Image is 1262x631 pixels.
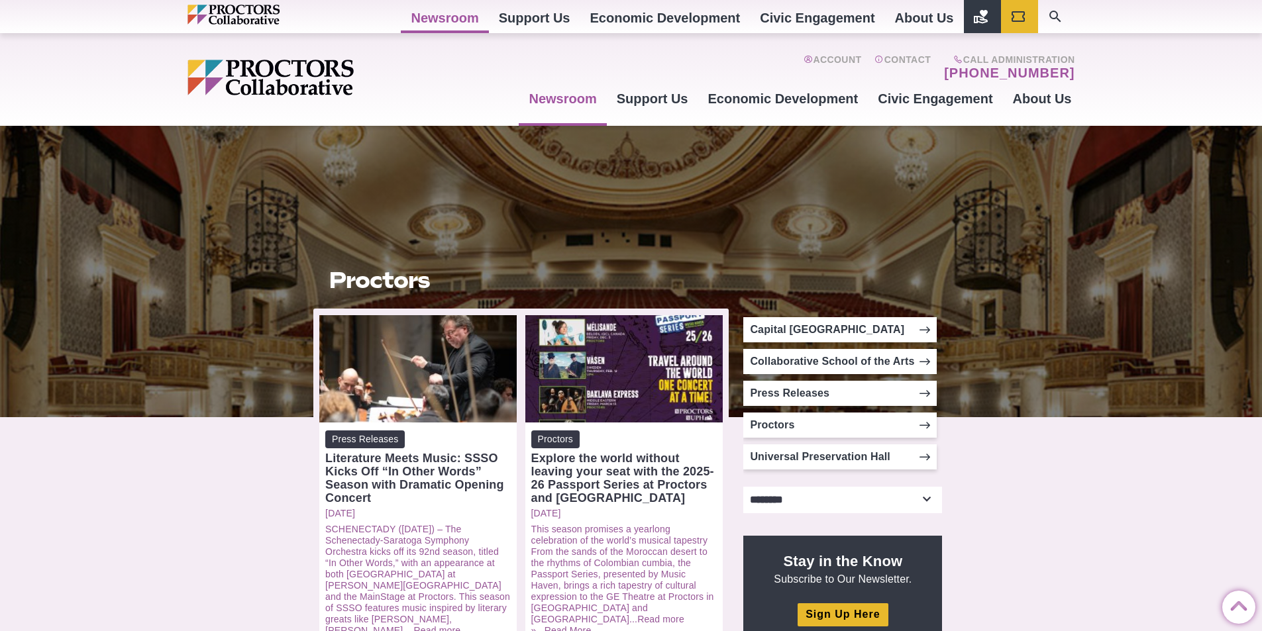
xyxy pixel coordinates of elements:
[1003,81,1082,117] a: About Us
[743,381,937,406] a: Press Releases
[759,552,926,586] p: Subscribe to Our Newsletter.
[743,487,942,513] select: Select category
[940,54,1075,65] span: Call Administration
[329,267,713,293] h1: Proctors
[874,54,931,81] a: Contact
[743,413,937,438] a: Proctors
[187,60,456,95] img: Proctors logo
[743,444,937,469] a: Universal Preservation Hall
[784,553,903,569] strong: Stay in the Know
[743,317,937,342] a: Capital [GEOGRAPHIC_DATA]
[187,5,337,24] img: Proctors logo
[1222,591,1249,618] a: Back to Top
[531,524,714,624] a: This season promises a yearlong celebration of the world’s musical tapestry From the sands of the...
[743,349,937,374] a: Collaborative School of the Arts
[698,81,868,117] a: Economic Development
[531,430,717,505] a: Proctors Explore the world without leaving your seat with the 2025-26 Passport Series at Proctors...
[607,81,698,117] a: Support Us
[325,430,511,505] a: Press Releases Literature Meets Music: SSSO Kicks Off “In Other Words” Season with Dramatic Openi...
[868,81,1002,117] a: Civic Engagement
[531,452,717,505] div: Explore the world without leaving your seat with the 2025-26 Passport Series at Proctors and [GEO...
[325,430,405,448] span: Press Releases
[325,452,511,505] div: Literature Meets Music: SSSO Kicks Off “In Other Words” Season with Dramatic Opening Concert
[531,508,717,519] a: [DATE]
[531,430,580,448] span: Proctors
[798,603,888,626] a: Sign Up Here
[944,65,1075,81] a: [PHONE_NUMBER]
[804,54,861,81] a: Account
[325,508,511,519] a: [DATE]
[519,81,606,117] a: Newsroom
